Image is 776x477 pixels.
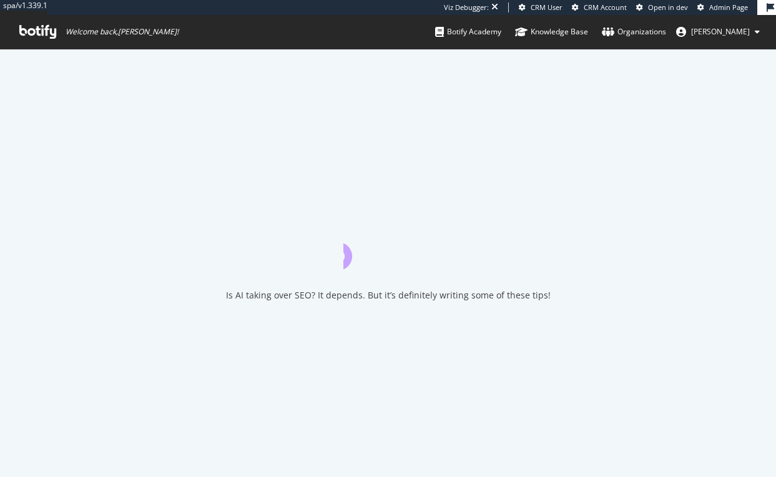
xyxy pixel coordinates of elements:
span: Arthur Roncey [691,26,750,37]
div: Is AI taking over SEO? It depends. But it’s definitely writing some of these tips! [226,289,551,302]
a: Open in dev [636,2,688,12]
span: CRM User [531,2,562,12]
a: CRM User [519,2,562,12]
button: [PERSON_NAME] [666,22,770,42]
div: animation [343,224,433,269]
span: Admin Page [709,2,748,12]
a: Organizations [602,15,666,49]
a: Botify Academy [435,15,501,49]
a: Knowledge Base [515,15,588,49]
div: Knowledge Base [515,26,588,38]
div: Organizations [602,26,666,38]
div: Botify Academy [435,26,501,38]
div: Viz Debugger: [444,2,489,12]
a: CRM Account [572,2,627,12]
span: Open in dev [648,2,688,12]
span: CRM Account [584,2,627,12]
span: Welcome back, [PERSON_NAME] ! [66,27,179,37]
a: Admin Page [697,2,748,12]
